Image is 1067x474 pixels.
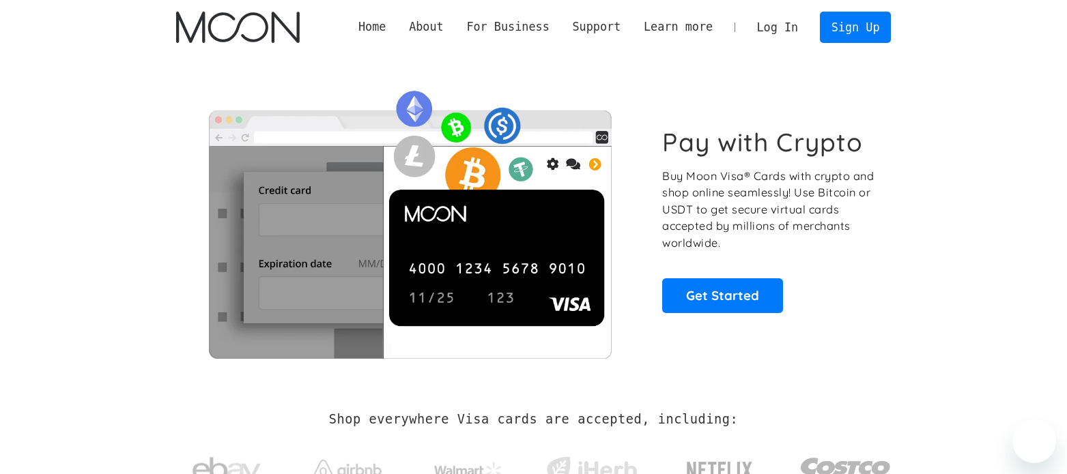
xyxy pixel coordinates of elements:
div: About [397,18,455,35]
a: Sign Up [820,12,891,42]
div: For Business [455,18,561,35]
div: Learn more [632,18,724,35]
img: Moon Cards let you spend your crypto anywhere Visa is accepted. [176,81,644,358]
p: Buy Moon Visa® Cards with crypto and shop online seamlessly! Use Bitcoin or USDT to get secure vi... [662,168,876,252]
h1: Pay with Crypto [662,127,863,158]
iframe: Кнопка запуска окна обмена сообщениями [1012,419,1056,463]
a: Log In [745,12,810,42]
a: Home [347,18,397,35]
a: Get Started [662,278,783,312]
img: Moon Logo [176,12,300,43]
h2: Shop everywhere Visa cards are accepted, including: [329,412,738,427]
div: For Business [466,18,549,35]
div: Support [572,18,621,35]
a: home [176,12,300,43]
div: Support [561,18,632,35]
div: Learn more [644,18,713,35]
div: About [409,18,444,35]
